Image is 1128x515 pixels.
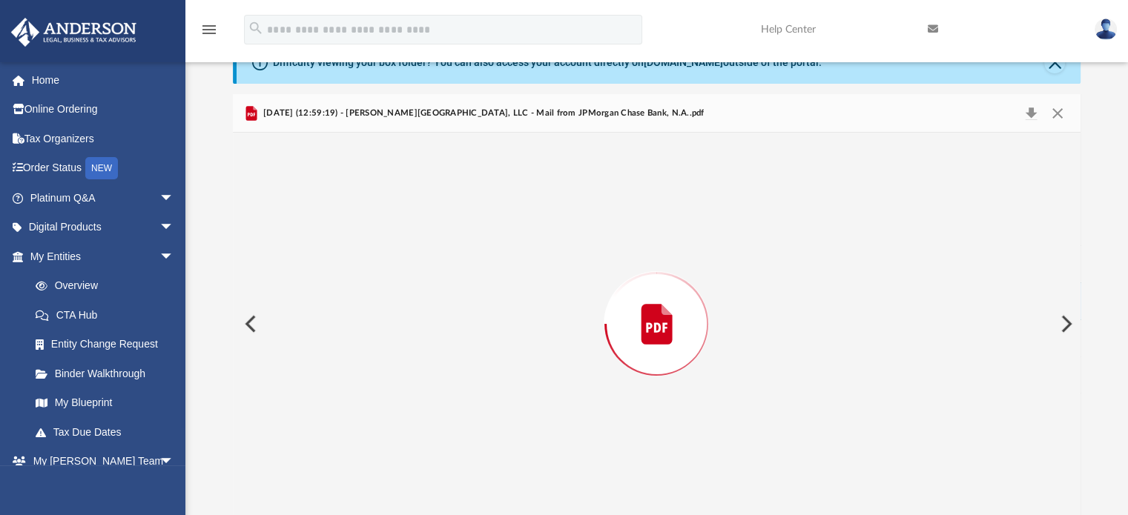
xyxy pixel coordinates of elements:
[10,95,197,124] a: Online Ordering
[260,107,705,120] span: [DATE] (12:59:19) - [PERSON_NAME][GEOGRAPHIC_DATA], LLC - Mail from JPMorgan Chase Bank, N.A..pdf
[159,213,189,243] span: arrow_drop_down
[200,28,218,39] a: menu
[85,157,118,179] div: NEW
[10,447,189,476] a: My [PERSON_NAME] Teamarrow_drop_down
[21,388,189,418] a: My Blueprint
[644,56,723,68] a: [DOMAIN_NAME]
[1018,103,1045,124] button: Download
[21,330,197,359] a: Entity Change Request
[1095,19,1117,40] img: User Pic
[10,242,197,271] a: My Entitiesarrow_drop_down
[21,417,197,447] a: Tax Due Dates
[233,303,265,345] button: Previous File
[159,447,189,477] span: arrow_drop_down
[7,18,141,47] img: Anderson Advisors Platinum Portal
[159,183,189,213] span: arrow_drop_down
[10,213,197,242] a: Digital Productsarrow_drop_down
[10,153,197,184] a: Order StatusNEW
[159,242,189,272] span: arrow_drop_down
[1044,103,1071,124] button: Close
[10,183,197,213] a: Platinum Q&Aarrow_drop_down
[21,359,197,388] a: Binder Walkthrough
[273,55,822,70] div: Difficulty viewing your box folder? You can also access your account directly on outside of the p...
[10,65,197,95] a: Home
[248,20,264,36] i: search
[1044,53,1065,73] button: Close
[10,124,197,153] a: Tax Organizers
[21,271,197,301] a: Overview
[1049,303,1081,345] button: Next File
[21,300,197,330] a: CTA Hub
[200,21,218,39] i: menu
